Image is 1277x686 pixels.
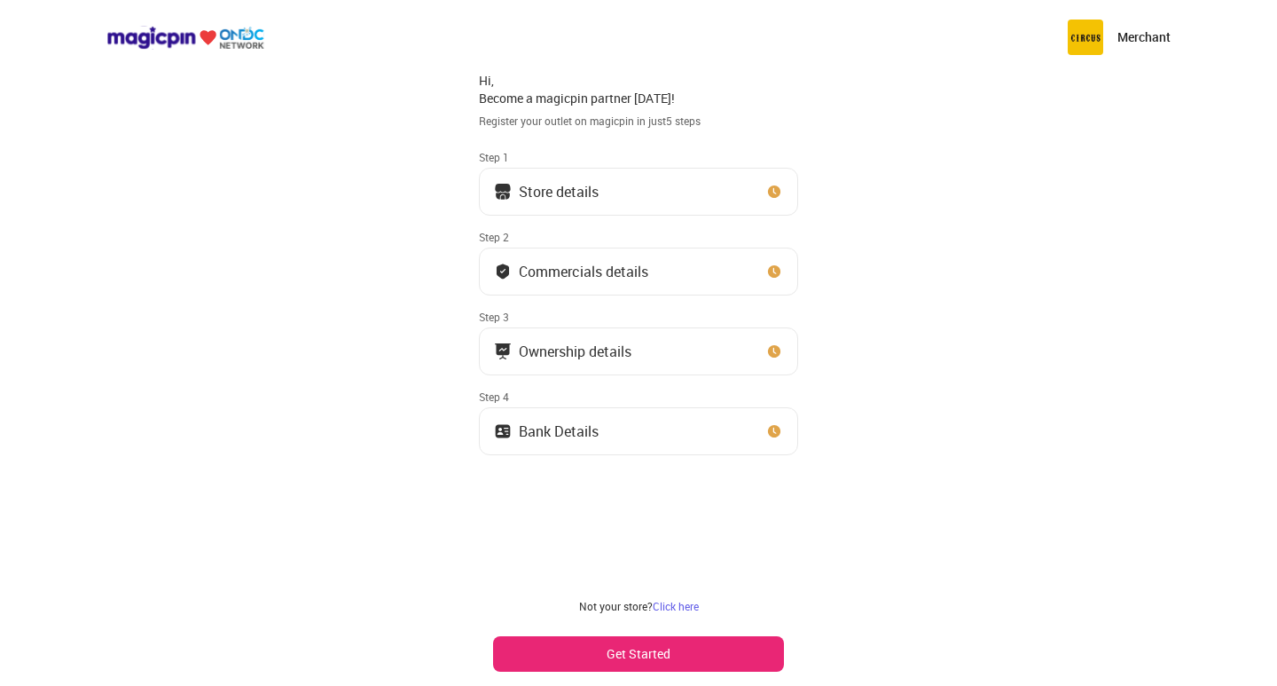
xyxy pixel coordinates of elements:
[479,150,798,164] div: Step 1
[519,187,599,196] div: Store details
[519,347,631,356] div: Ownership details
[479,390,798,404] div: Step 4
[494,422,512,440] img: ownership_icon.37569ceb.svg
[479,72,798,106] div: Hi, Become a magicpin partner [DATE]!
[579,599,653,613] span: Not your store?
[479,327,798,375] button: Ownership details
[493,636,784,672] button: Get Started
[765,263,783,280] img: clock_icon_new.67dbf243.svg
[494,343,512,360] img: commercials_icon.983f7837.svg
[519,427,599,436] div: Bank Details
[765,343,783,360] img: clock_icon_new.67dbf243.svg
[479,248,798,296] button: Commercials details
[494,183,512,201] img: storeIcon.9b1f7264.svg
[1117,28,1171,46] p: Merchant
[106,26,264,50] img: ondc-logo-new-small.8a59708e.svg
[765,422,783,440] img: clock_icon_new.67dbf243.svg
[479,114,798,129] div: Register your outlet on magicpin in just 5 steps
[653,599,699,613] a: Click here
[479,230,798,244] div: Step 2
[479,168,798,216] button: Store details
[1068,20,1103,55] img: circus.b677b59b.png
[494,263,512,280] img: bank_details_tick.fdc3558c.svg
[479,310,798,324] div: Step 3
[765,183,783,201] img: clock_icon_new.67dbf243.svg
[479,407,798,455] button: Bank Details
[519,267,648,276] div: Commercials details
